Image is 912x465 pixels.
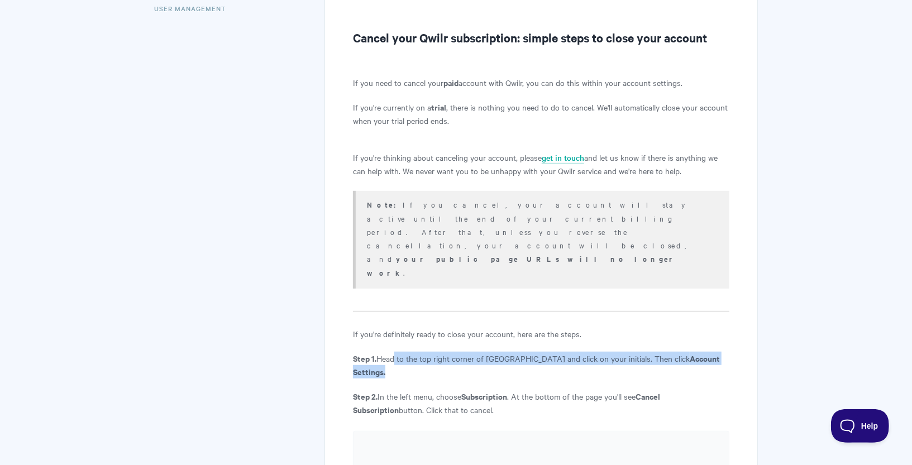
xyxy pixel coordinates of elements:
[353,151,729,178] p: If you're thinking about canceling your account, please and let us know if there is anything we c...
[353,352,729,378] p: Head to the top right corner of [GEOGRAPHIC_DATA] and click on your initials. Then click
[431,101,446,113] b: trial
[461,390,507,402] strong: Subscription
[353,327,729,341] p: If you're definitely ready to close your account, here are the steps.
[367,198,715,280] p: If you cancel, your account will stay active until the end of your current billing period. After ...
[353,76,729,89] p: If you need to cancel your account with Qwilr, you can do this within your account settings.
[353,352,720,377] strong: Account Settings.
[353,100,729,127] p: If you're currently on a , there is nothing you need to do to cancel. We'll automatically close y...
[353,28,729,46] h2: Cancel your Qwilr subscription: simple steps to close your account
[353,390,378,402] strong: Step 2.
[367,199,403,210] strong: Note:
[353,390,729,416] p: In the left menu, choose . At the bottom of the page you'll see button. Click that to cancel.
[367,253,677,278] strong: your public page URLs will no longer work
[353,390,660,415] strong: Cancel Subscription
[443,76,459,88] strong: paid
[542,152,584,164] a: get in touch
[831,409,890,443] iframe: Toggle Customer Support
[353,352,376,364] strong: Step 1.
